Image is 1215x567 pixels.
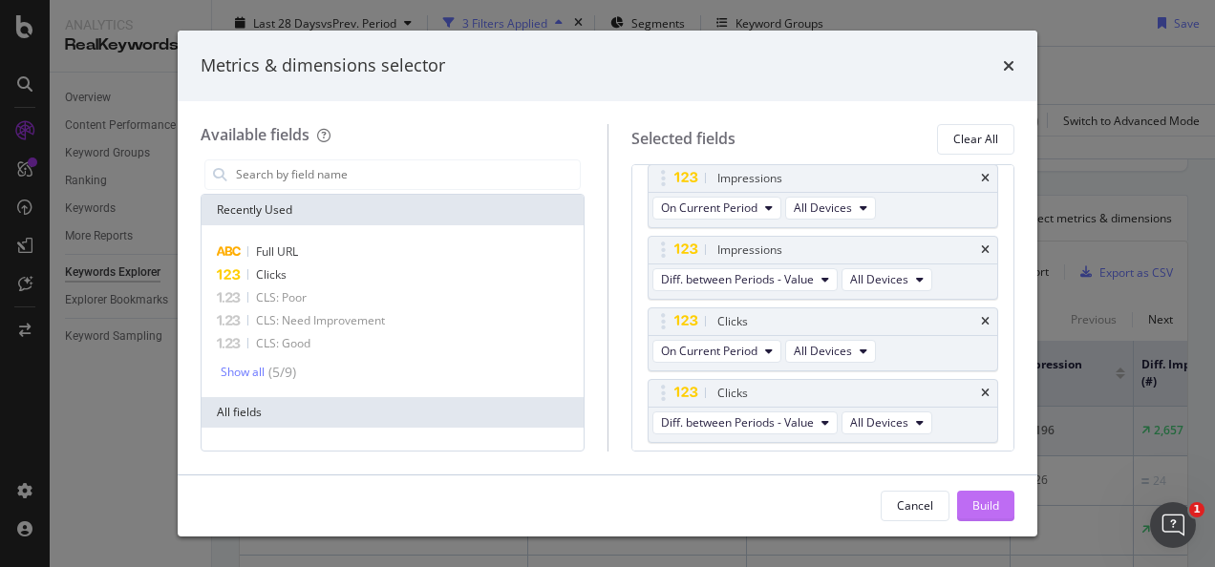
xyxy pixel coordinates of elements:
div: modal [178,31,1037,536]
div: All fields [202,397,584,428]
div: Clear All [953,131,998,147]
span: CLS: Good [256,335,310,351]
span: All Devices [794,343,852,359]
div: ImpressionstimesDiff. between Periods - ValueAll Devices [648,236,999,300]
div: ClickstimesDiff. between Periods - ValueAll Devices [648,379,999,443]
input: Search by field name [234,160,580,189]
div: times [981,388,990,399]
span: 1 [1189,502,1204,517]
button: Cancel [881,491,949,521]
div: Show all [221,366,265,379]
span: Main Crawl Fields [228,448,322,464]
div: Build [972,497,999,514]
button: All Devices [785,340,876,363]
span: CLS: Need Improvement [256,312,385,328]
div: times [981,244,990,256]
button: Build [957,491,1014,521]
div: Clicks [717,384,748,403]
span: All Devices [850,271,908,287]
div: CTRtimes [648,451,999,514]
div: Available fields [201,124,309,145]
button: All Devices [842,411,932,434]
div: times [981,173,990,184]
span: CLS: Poor [256,289,307,305]
span: On Current Period [661,343,757,359]
div: times [981,316,990,327]
span: All Devices [794,199,852,216]
div: Impressions [717,169,782,188]
div: Clicks [717,312,748,331]
iframe: Intercom live chat [1150,502,1196,548]
div: times [1003,53,1014,78]
span: On Current Period [661,199,757,216]
div: Recently Used [202,195,584,225]
button: On Current Period [652,197,781,220]
button: Diff. between Periods - Value [652,268,838,291]
span: Full URL [256,243,298,260]
button: All Devices [842,268,932,291]
div: ( 5 / 9 ) [265,363,296,382]
div: Metrics & dimensions selector [201,53,445,78]
div: Impressions [717,241,782,260]
button: All Devices [785,197,876,220]
span: Diff. between Periods - Value [661,271,814,287]
div: ClickstimesOn Current PeriodAll Devices [648,307,999,371]
div: Cancel [897,497,933,514]
button: Diff. between Periods - Value [652,411,838,434]
button: Clear All [937,124,1014,155]
div: ImpressionstimesOn Current PeriodAll Devices [648,164,999,228]
button: On Current Period [652,340,781,363]
span: Diff. between Periods - Value [661,414,814,430]
span: Clicks [256,266,287,283]
span: All Devices [850,414,908,430]
div: Selected fields [631,128,735,150]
